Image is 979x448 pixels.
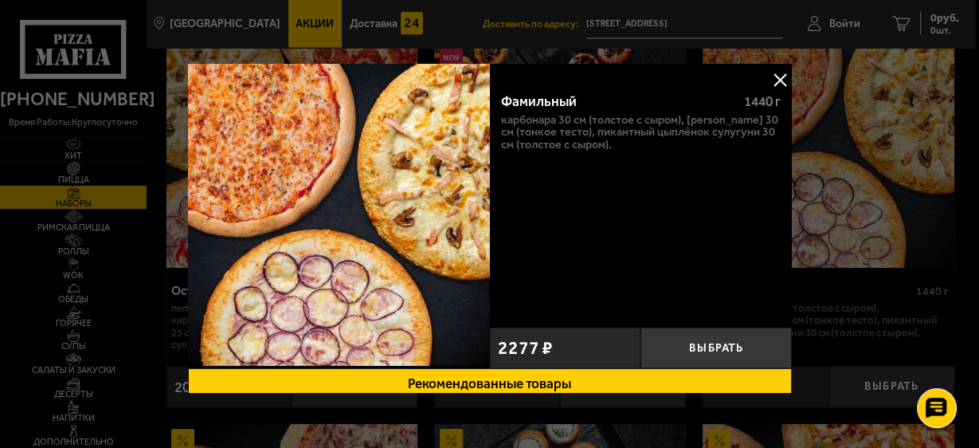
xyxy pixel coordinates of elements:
span: 2277 ₽ [497,339,552,357]
p: Карбонара 30 см (толстое с сыром), [PERSON_NAME] 30 см (тонкое тесто), Пикантный цыплёнок сулугун... [501,114,780,151]
a: Фамильный [187,64,489,368]
img: Фамильный [187,64,489,366]
button: Выбрать [640,328,792,368]
span: 1440 г [743,93,780,109]
div: Фамильный [501,93,730,110]
button: Рекомендованные товары [187,368,792,399]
